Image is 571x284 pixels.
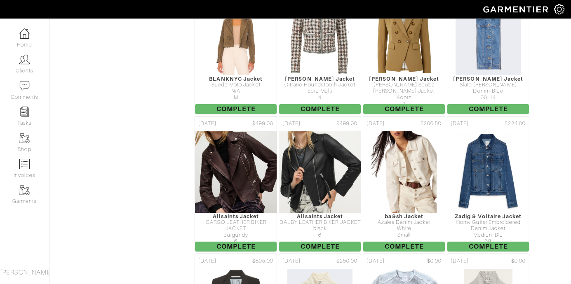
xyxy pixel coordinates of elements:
[279,95,361,101] div: 4
[19,185,30,195] img: garments-icon-b7da505a4dc4fd61783c78ac3ca0ef83fa9d6f193b1c9dc38574b1d14d53ca28.png
[456,131,520,213] img: 3yhRVLLcPRG5TjWFXfTd4ZWL
[195,219,277,232] div: CARGO LEATHER BIKER JACKET
[447,213,529,219] div: Zadig & Voltaire Jacket
[336,120,357,128] span: $499.00
[554,4,564,14] img: gear-icon-white-bd11855cb880d31180b6d7d6211b90ccbf57a29d726f0c71d8c61bd08dd39cc2.png
[447,82,529,88] div: Slate [PERSON_NAME]
[279,219,361,226] div: DALBY LEATHER BIKER JACKET
[367,257,385,265] span: [DATE]
[19,28,30,39] img: dashboard-icon-dbcd8f5a0b271acd01030246c82b418ddd0df26cd7fceb0bd07c9910d44c42f6.png
[195,232,277,238] div: Burgundy
[279,104,361,114] span: Complete
[363,101,445,107] div: 4
[427,257,442,265] span: $0.00
[279,88,361,94] div: Ecru Multi
[252,257,273,265] span: $695.00
[252,120,273,128] span: $499.00
[195,213,277,219] div: Allsaints Jacket
[19,81,30,91] img: comment-icon-a0a6a9ef722e966f86d9cbdc48e553b5cf19dbc54f86b18d962a5391bc8f6eb6.png
[367,120,385,128] span: [DATE]
[447,76,529,82] div: [PERSON_NAME] Jacket
[19,133,30,143] img: garments-icon-b7da505a4dc4fd61783c78ac3ca0ef83fa9d6f193b1c9dc38574b1d14d53ca28.png
[447,95,529,101] div: 00-14
[451,120,469,128] span: [DATE]
[194,115,278,253] a: [DATE] $499.00 Allsaints Jacket CARGO LEATHER BIKER JACKET Burgundy 6 Complete
[362,115,446,253] a: [DATE] $206.50 ba&sh Jacket Azalea Denim Jacket White Small Complete
[421,120,442,128] span: $206.50
[282,120,301,128] span: [DATE]
[363,104,445,114] span: Complete
[272,131,368,213] img: Sdc9C8rawnguzaNjx2cUmTXy
[192,131,280,213] img: QX6f3VKMnvetoHycbzzUZZZx
[282,257,301,265] span: [DATE]
[19,159,30,169] img: orders-icon-0abe47150d42831381b5fb84f609e132dff9fe21cb692f30cb5eec754e2cba89.png
[511,257,526,265] span: $0.00
[363,213,445,219] div: ba&sh Jacket
[195,104,277,114] span: Complete
[19,107,30,117] img: reminder-icon-8004d30b9f0a5d33ae49ab947aed9ed385cf756f9e5892f1edd6e32f2345188e.png
[363,242,445,251] span: Complete
[278,115,362,253] a: [DATE] $499.00 Allsaints Jacket DALBY LEATHER BIKER JACKET black 6 Complete
[195,238,277,244] div: 6
[363,76,445,82] div: [PERSON_NAME] Jacket
[363,82,445,95] div: [PERSON_NAME] Scuba [PERSON_NAME] Jacket
[279,82,361,88] div: Citrane Houndstooth Jacket
[19,54,30,65] img: clients-icon-6bae9207a08558b7cb47a8932f037763ab4055f8c8b6bfacd5dc20c3e0201464.png
[371,131,437,213] img: eRrpc76nuZbHMyx5p84rwhcg
[363,219,445,226] div: Azalea Denim Jacket
[336,257,357,265] span: $250.00
[479,2,554,16] img: garmentier-logo-header-white-b43fb05a5012e4ada735d5af1a66efaba907eab6374d6393d1fbf88cb4ef424d.png
[505,120,526,128] span: $224.00
[198,120,216,128] span: [DATE]
[447,104,529,114] span: Complete
[195,76,277,82] div: BLANKNYC Jacket
[446,115,530,253] a: [DATE] $224.00 Zadig & Voltaire Jacket Kiomy Guitar Embroidered Denim Jacket Medium Blu 38 Complete
[279,242,361,251] span: Complete
[195,95,277,101] div: M
[195,88,277,94] div: N/A
[363,95,445,101] div: Acorn
[195,242,277,251] span: Complete
[447,242,529,251] span: Complete
[447,219,529,232] div: Kiomy Guitar Embroidered Denim Jacket
[363,232,445,238] div: Small
[279,76,361,82] div: [PERSON_NAME] Jacket
[195,82,277,88] div: Suede Moto Jacket
[279,226,361,232] div: black
[447,238,529,244] div: 38
[363,226,445,232] div: White
[279,232,361,238] div: 6
[279,213,361,219] div: Allsaints Jacket
[447,232,529,238] div: Medium Blu
[198,257,216,265] span: [DATE]
[451,257,469,265] span: [DATE]
[447,88,529,94] div: Denim-Blue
